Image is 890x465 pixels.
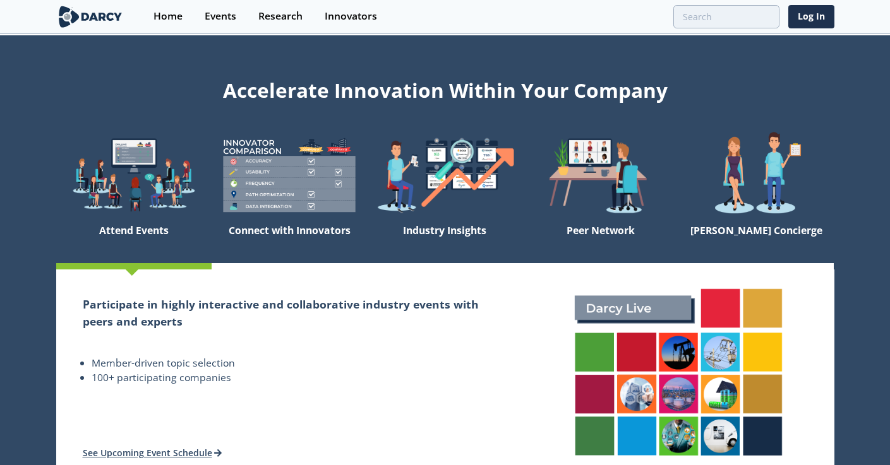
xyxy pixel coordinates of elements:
[673,5,779,28] input: Advanced Search
[788,5,834,28] a: Log In
[325,11,377,21] div: Innovators
[678,131,834,219] img: welcome-concierge-wide-20dccca83e9cbdbb601deee24fb8df72.png
[92,356,496,371] li: Member-driven topic selection
[56,219,212,263] div: Attend Events
[153,11,183,21] div: Home
[523,131,678,219] img: welcome-attend-b816887fc24c32c29d1763c6e0ddb6e6.png
[83,447,222,459] a: See Upcoming Event Schedule
[212,131,367,219] img: welcome-compare-1b687586299da8f117b7ac84fd957760.png
[56,71,834,105] div: Accelerate Innovation Within Your Company
[205,11,236,21] div: Events
[367,219,522,263] div: Industry Insights
[83,296,496,329] h2: Participate in highly interactive and collaborative industry events with peers and experts
[212,219,367,263] div: Connect with Innovators
[92,370,496,386] li: 100+ participating companies
[258,11,303,21] div: Research
[56,6,125,28] img: logo-wide.svg
[678,219,834,263] div: [PERSON_NAME] Concierge
[56,131,212,219] img: welcome-explore-560578ff38cea7c86bcfe544b5e45342.png
[367,131,522,219] img: welcome-find-a12191a34a96034fcac36f4ff4d37733.png
[523,219,678,263] div: Peer Network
